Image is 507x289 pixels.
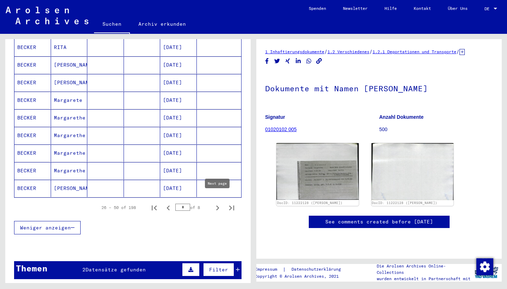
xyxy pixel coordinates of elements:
[379,114,424,120] b: Anzahl Dokumente
[325,218,433,226] a: See comments created before [DATE]
[476,258,493,275] img: Zustimmung ändern
[51,180,88,197] mat-cell: [PERSON_NAME]
[255,266,349,273] div: |
[276,143,359,200] img: 001.jpg
[14,144,51,162] mat-cell: BECKER
[51,127,88,144] mat-cell: Margarethe
[379,126,493,133] p: 500
[265,49,324,54] a: 1 Inhaftierungsdokumente
[51,109,88,127] mat-cell: Margarethe
[377,276,471,282] p: wurden entwickelt in Partnerschaft mit
[51,92,88,109] mat-cell: Margarete
[265,127,297,132] a: 01020102 005
[203,263,234,276] button: Filter
[274,57,281,66] button: Share on Twitter
[51,162,88,179] mat-cell: Margarethe
[14,74,51,91] mat-cell: BECKER
[473,264,500,281] img: yv_logo.png
[484,6,492,11] span: DE
[175,204,211,211] div: of 8
[377,263,471,276] p: Die Arolsen Archives Online-Collections
[51,39,88,56] mat-cell: RITA
[51,56,88,74] mat-cell: [PERSON_NAME]
[51,74,88,91] mat-cell: [PERSON_NAME]
[14,56,51,74] mat-cell: BECKER
[82,266,86,273] span: 2
[265,72,493,103] h1: Dokumente mit Namen [PERSON_NAME]
[369,48,373,55] span: /
[371,143,454,200] img: 002.jpg
[160,92,197,109] mat-cell: [DATE]
[225,201,239,215] button: Last page
[305,57,313,66] button: Share on WhatsApp
[101,204,136,211] div: 26 – 50 of 198
[327,49,369,54] a: 1.2 Verschiedenes
[14,221,81,234] button: Weniger anzeigen
[160,162,197,179] mat-cell: [DATE]
[160,56,197,74] mat-cell: [DATE]
[263,57,271,66] button: Share on Facebook
[130,16,194,32] a: Archiv erkunden
[295,57,302,66] button: Share on LinkedIn
[160,144,197,162] mat-cell: [DATE]
[14,109,51,127] mat-cell: BECKER
[160,127,197,144] mat-cell: [DATE]
[16,262,48,275] div: Themen
[14,127,51,144] mat-cell: BECKER
[14,92,51,109] mat-cell: BECKER
[160,39,197,56] mat-cell: [DATE]
[209,266,228,273] span: Filter
[315,57,323,66] button: Copy link
[14,39,51,56] mat-cell: BECKER
[372,201,437,205] a: DocID: 11222128 ([PERSON_NAME])
[160,74,197,91] mat-cell: [DATE]
[456,48,459,55] span: /
[161,201,175,215] button: Previous page
[51,144,88,162] mat-cell: Margarethe
[277,201,343,205] a: DocID: 11222128 ([PERSON_NAME])
[86,266,146,273] span: Datensätze gefunden
[160,109,197,127] mat-cell: [DATE]
[160,180,197,197] mat-cell: [DATE]
[373,49,456,54] a: 1.2.1 Deportationen und Transporte
[14,180,51,197] mat-cell: BECKER
[286,266,349,273] a: Datenschutzerklärung
[6,7,88,24] img: Arolsen_neg.svg
[284,57,292,66] button: Share on Xing
[211,201,225,215] button: Next page
[94,16,130,34] a: Suchen
[147,201,161,215] button: First page
[20,225,71,231] span: Weniger anzeigen
[324,48,327,55] span: /
[255,273,349,279] p: Copyright © Arolsen Archives, 2021
[265,114,285,120] b: Signatur
[255,266,283,273] a: Impressum
[14,162,51,179] mat-cell: BECKER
